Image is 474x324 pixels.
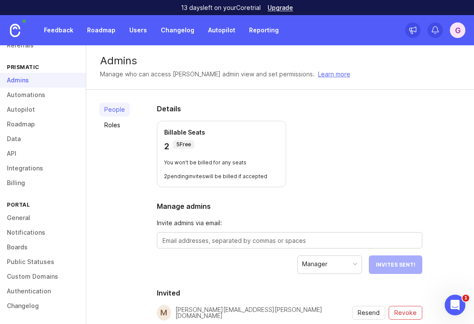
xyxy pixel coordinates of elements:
div: m [157,305,171,321]
a: People [99,103,130,116]
a: Reporting [244,22,284,38]
a: Learn more [318,69,350,79]
p: 2 [164,140,169,152]
p: Billable Seats [164,128,279,137]
p: 13 days left on your Core trial [181,3,261,12]
a: Feedback [39,22,78,38]
div: [PERSON_NAME][EMAIL_ADDRESS][PERSON_NAME][DOMAIN_NAME] [175,307,352,319]
span: Invite admins via email: [157,218,422,228]
a: Roles [99,118,130,132]
a: Users [124,22,152,38]
h2: Invited [157,288,422,298]
div: Admins [100,56,460,66]
iframe: Intercom live chat [445,295,465,315]
span: 1 [462,295,469,302]
span: Resend [358,308,380,317]
div: Manage who can access [PERSON_NAME] admin view and set permissions. [100,69,315,79]
button: G [450,22,465,38]
h2: Manage admins [157,201,422,211]
a: Changelog [156,22,200,38]
img: Canny Home [10,24,20,37]
a: Autopilot [203,22,240,38]
h2: Details [157,104,422,114]
button: resend [352,306,385,320]
p: You won't be billed for any seats [164,159,279,166]
span: Revoke [394,308,417,317]
a: Roadmap [82,22,121,38]
p: 5 Free [176,141,191,148]
button: revoke [389,306,422,320]
p: 2 pending invites will be billed if accepted [164,173,279,180]
a: Upgrade [268,5,293,11]
div: Manager [302,259,327,269]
